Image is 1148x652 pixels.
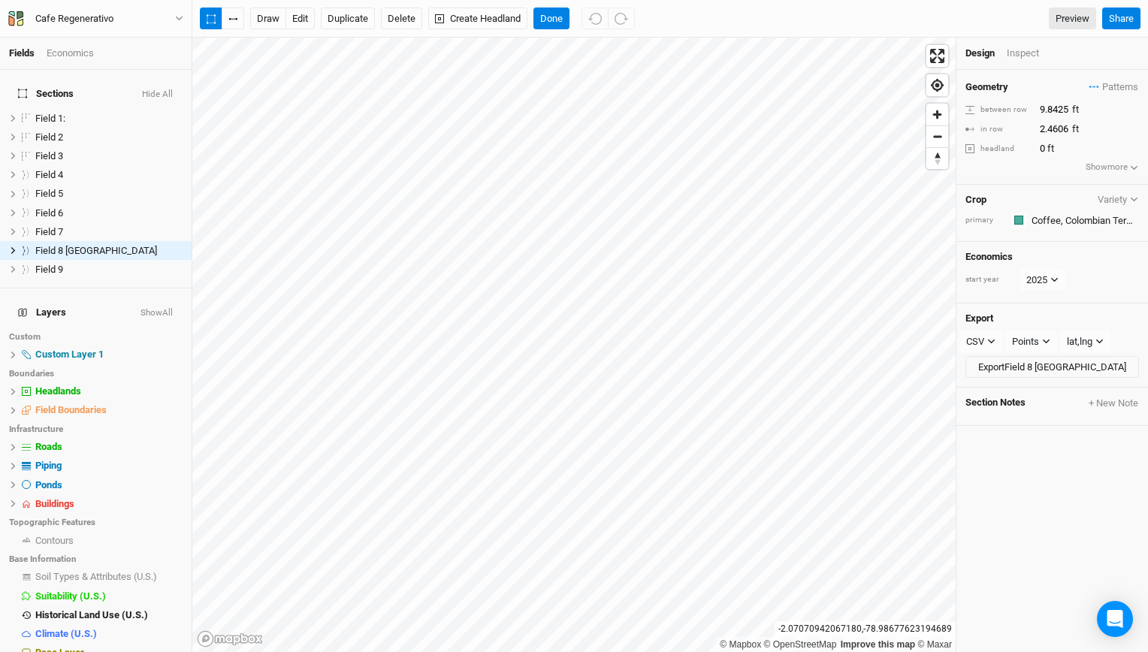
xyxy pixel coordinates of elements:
[965,251,1139,263] h4: Economics
[35,226,183,238] div: Field 7
[764,639,837,650] a: OpenStreetMap
[35,169,63,180] span: Field 4
[428,8,527,30] button: Create Headland
[1020,269,1065,291] button: 2025
[35,349,183,361] div: Custom Layer 1
[926,126,948,147] span: Zoom out
[18,88,74,100] span: Sections
[35,150,63,161] span: Field 3
[250,8,286,30] button: draw
[775,621,956,637] div: -2.07070942067180 , -78.98677623194689
[966,334,984,349] div: CSV
[35,226,63,237] span: Field 7
[35,571,157,582] span: Soil Types & Attributes (U.S.)
[35,609,183,621] div: Historical Land Use (U.S.)
[35,11,113,26] div: Cafe Regenerativo
[35,150,183,162] div: Field 3
[965,215,1003,226] div: primary
[197,630,263,647] a: Mapbox logo
[959,331,1002,353] button: CSV
[35,628,183,640] div: Climate (U.S.)
[35,479,183,491] div: Ponds
[926,104,948,125] button: Zoom in
[1088,397,1139,410] button: + New Note
[35,264,183,276] div: Field 9
[35,609,148,620] span: Historical Land Use (U.S.)
[1097,601,1133,637] div: Open Intercom Messenger
[926,74,948,96] button: Find my location
[1049,8,1096,30] a: Preview
[35,169,183,181] div: Field 4
[1089,79,1139,95] button: Patterns
[35,628,97,639] span: Climate (U.S.)
[18,306,66,318] span: Layers
[841,639,915,650] a: Improve this map
[965,397,1026,410] span: Section Notes
[1089,80,1138,95] span: Patterns
[965,274,1018,285] div: start year
[1102,8,1140,30] button: Share
[35,113,65,124] span: Field 1:
[1027,211,1139,229] input: Coffee, Colombian Terraced Arrabica
[35,404,107,415] span: Field Boundaries
[321,8,375,30] button: Duplicate
[965,143,1032,155] div: headland
[1005,331,1057,353] button: Points
[285,8,315,30] button: edit
[35,207,63,219] span: Field 6
[8,11,184,27] button: Cafe Regenerativo
[1012,334,1039,349] div: Points
[35,404,183,416] div: Field Boundaries
[35,460,62,471] span: Piping
[35,498,74,509] span: Buildings
[35,131,183,143] div: Field 2
[35,113,183,125] div: Field 1:
[917,639,952,650] a: Maxar
[582,8,609,30] button: Undo (^z)
[965,194,986,206] h4: Crop
[35,207,183,219] div: Field 6
[35,479,62,491] span: Ponds
[35,385,81,397] span: Headlands
[35,245,157,256] span: Field 8 [GEOGRAPHIC_DATA]
[965,124,1032,135] div: in row
[608,8,635,30] button: Redo (^Z)
[141,89,174,100] button: Hide All
[965,104,1032,116] div: between row
[9,47,35,59] a: Fields
[35,460,183,472] div: Piping
[965,47,995,60] div: Design
[965,356,1139,379] button: ExportField 8 [GEOGRAPHIC_DATA]
[35,385,183,397] div: Headlands
[1060,331,1110,353] button: lat,lng
[926,147,948,169] button: Reset bearing to north
[35,245,183,257] div: Field 8 Headland Field
[926,125,948,147] button: Zoom out
[35,535,183,547] div: Contours
[35,498,183,510] div: Buildings
[965,81,1008,93] h4: Geometry
[1007,47,1060,60] div: Inspect
[965,312,1139,324] h4: Export
[533,8,569,30] button: Done
[35,571,183,583] div: Soil Types & Attributes (U.S.)
[47,47,94,60] div: Economics
[381,8,422,30] button: Delete
[35,441,183,453] div: Roads
[35,590,106,602] span: Suitability (U.S.)
[35,441,62,452] span: Roads
[35,590,183,602] div: Suitability (U.S.)
[926,148,948,169] span: Reset bearing to north
[1085,160,1140,175] button: Showmore
[720,639,761,650] a: Mapbox
[926,45,948,67] button: Enter fullscreen
[35,535,74,546] span: Contours
[140,308,174,318] button: ShowAll
[35,188,63,199] span: Field 5
[35,131,63,143] span: Field 2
